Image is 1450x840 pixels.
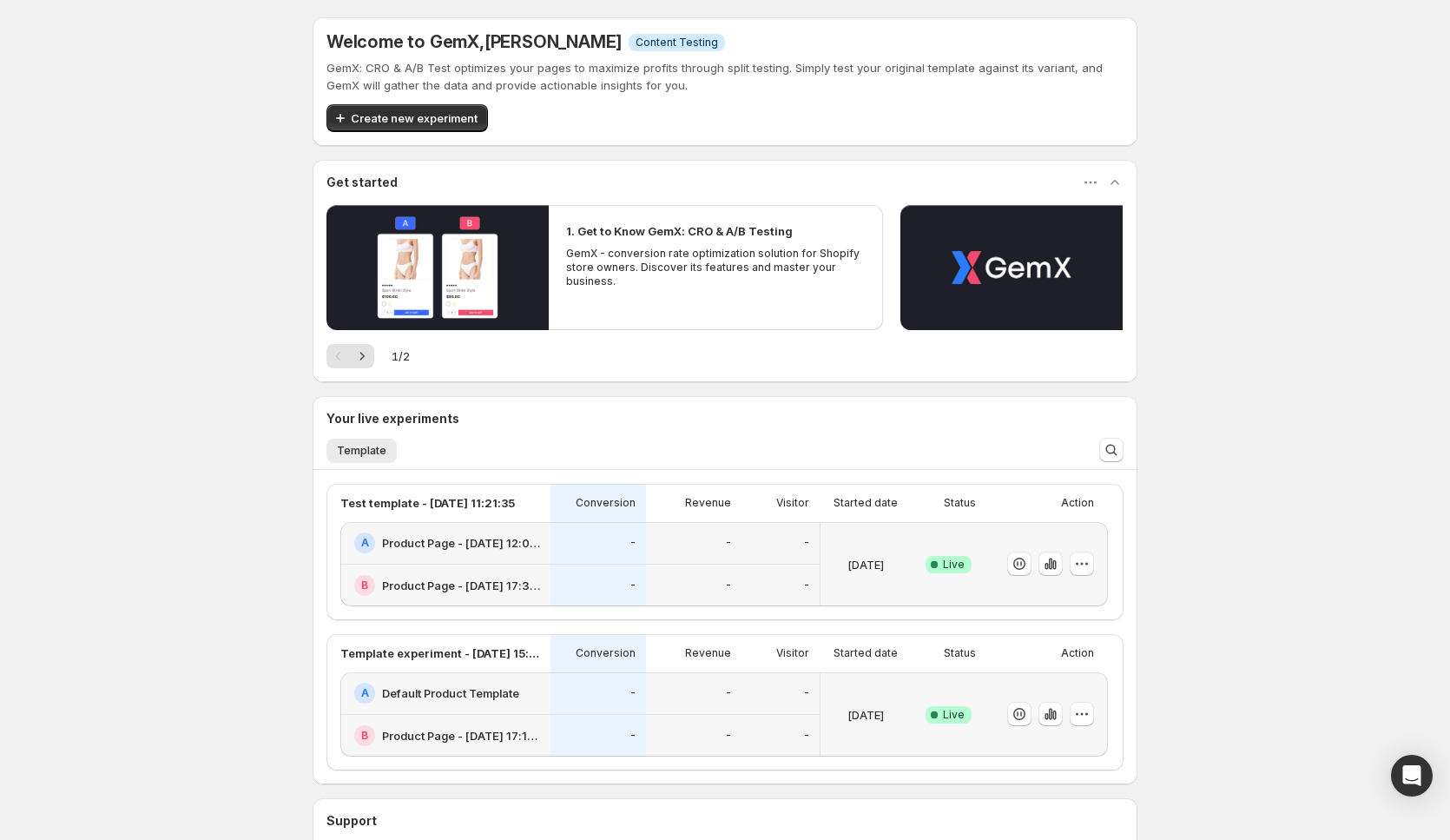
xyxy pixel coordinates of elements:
[944,646,976,660] p: Status
[804,579,809,592] p: -
[726,686,731,700] p: -
[337,444,386,458] span: Template
[479,31,622,52] span: , [PERSON_NAME]
[1099,438,1124,462] button: Search and filter results
[804,686,809,700] p: -
[1061,646,1094,660] p: Action
[392,347,410,365] span: 1 / 2
[847,556,884,573] p: [DATE]
[576,646,636,660] p: Conversion
[847,706,884,724] p: [DATE]
[382,534,540,552] h2: Product Page - [DATE] 12:02:29
[382,685,519,702] h2: Default Product Template
[804,729,809,743] p: -
[566,222,793,240] h2: 1. Get to Know GemX: CRO & A/B Testing
[382,727,540,744] h2: Product Page - [DATE] 17:13:06
[630,729,636,743] p: -
[326,174,398,191] h3: Get started
[361,729,368,743] h2: B
[834,496,898,510] p: Started date
[943,558,965,572] span: Live
[630,536,636,550] p: -
[382,577,540,594] h2: Product Page - [DATE] 17:33:05
[834,646,898,660] p: Started date
[340,645,540,662] p: Template experiment - [DATE] 15:08:49
[1061,496,1094,510] p: Action
[326,59,1124,94] p: GemX: CRO & A/B Test optimizes your pages to maximize profits through split testing. Simply test ...
[804,536,809,550] p: -
[685,646,731,660] p: Revenue
[636,36,718,50] span: Content Testing
[361,579,368,592] h2: B
[350,344,374,368] button: Next
[776,646,809,660] p: Visitor
[726,579,731,592] p: -
[340,494,515,512] p: Test template - [DATE] 11:21:35
[1391,755,1433,797] div: Open Intercom Messenger
[630,686,636,700] p: -
[326,344,374,368] nav: Pagination
[726,729,731,743] p: -
[726,536,731,550] p: -
[361,686,369,700] h2: A
[576,496,636,510] p: Conversion
[361,536,369,550] h2: A
[326,104,488,132] button: Create new experiment
[351,109,478,127] span: Create new experiment
[630,579,636,592] p: -
[776,496,809,510] p: Visitor
[685,496,731,510] p: Revenue
[944,496,976,510] p: Status
[566,247,865,288] p: GemX - conversion rate optimization solution for Shopify store owners. Discover its features and ...
[326,410,459,427] h3: Your live experiments
[326,205,549,330] button: Play video
[326,31,622,52] h5: Welcome to GemX
[943,708,965,722] span: Live
[326,812,377,830] h3: Support
[900,205,1123,330] button: Play video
